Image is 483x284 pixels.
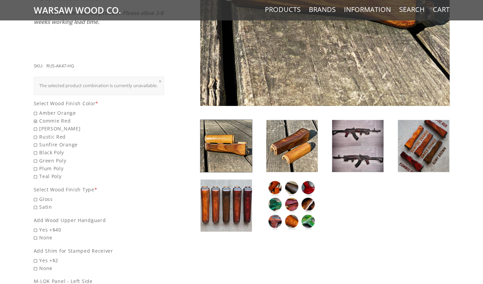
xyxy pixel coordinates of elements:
div: The selected product combination is currently unavailable. [39,82,159,90]
span: Rustic Red [34,133,164,141]
span: Plum Poly [34,164,164,172]
img: Russian AK47 Handguard [266,120,318,172]
a: × [159,78,162,84]
span: None [34,264,164,272]
img: Russian AK47 Handguard [266,179,318,232]
img: Russian AK47 Handguard [200,120,252,172]
div: Select Wood Finish Color [34,99,164,107]
span: Sunfire Orange [34,141,164,148]
span: Teal Poly [34,172,164,180]
span: Black Poly [34,148,164,156]
img: Russian AK47 Handguard [398,120,449,172]
span: [PERSON_NAME] [34,125,164,132]
a: Cart [433,5,450,14]
span: Gloss [34,195,164,203]
a: Search [399,5,425,14]
a: Information [344,5,391,14]
span: None [34,234,164,241]
span: Satin [34,203,164,211]
div: SKU: [34,62,43,70]
a: Brands [309,5,336,14]
span: Amber Orange [34,109,164,117]
span: Yes +$40 [34,226,164,234]
div: Select Wood Finish Type [34,186,164,193]
span: Yes +$2 [34,256,164,264]
div: Add Wood Upper Handguard [34,216,164,224]
img: Russian AK47 Handguard [332,120,383,172]
img: Russian AK47 Handguard [200,179,252,232]
div: Add Shim for Stamped Receiver [34,247,164,255]
a: Products [265,5,301,14]
span: Green Poly [34,157,164,164]
span: Commie Red [34,117,164,125]
div: RUS-AK47-HG [46,62,74,70]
